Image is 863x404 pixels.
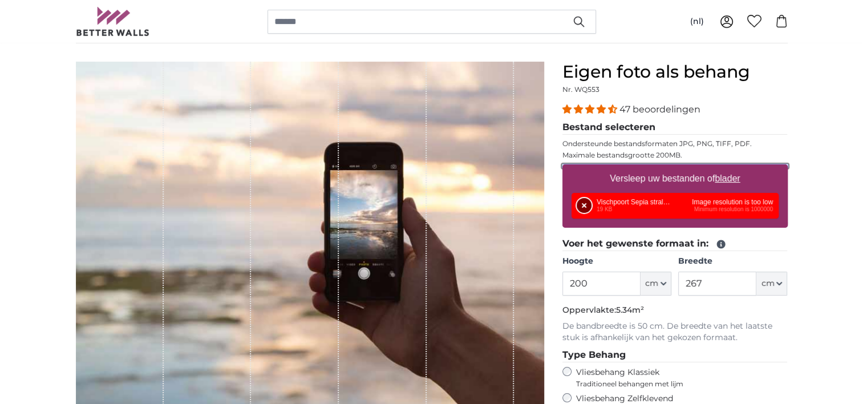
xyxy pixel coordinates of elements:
img: Betterwalls [76,7,150,36]
label: Breedte [678,256,787,267]
span: cm [761,278,774,289]
p: Oppervlakte: [562,305,788,316]
legend: Type Behang [562,348,788,362]
span: 47 beoordelingen [619,104,700,115]
legend: Voer het gewenste formaat in: [562,237,788,251]
button: (nl) [681,11,713,32]
p: Maximale bestandsgrootte 200MB. [562,151,788,160]
button: cm [756,272,787,296]
legend: Bestand selecteren [562,120,788,135]
label: Vliesbehang Klassiek [576,367,767,389]
button: cm [641,272,671,296]
label: Hoogte [562,256,671,267]
span: 4.38 stars [562,104,619,115]
u: blader [715,173,740,183]
h1: Eigen foto als behang [562,62,788,82]
span: Traditioneel behangen met lijm [576,379,767,389]
label: Versleep uw bestanden of [605,167,745,190]
span: cm [645,278,658,289]
span: Nr. WQ553 [562,85,599,94]
span: 5.34m² [616,305,644,315]
p: De bandbreedte is 50 cm. De breedte van het laatste stuk is afhankelijk van het gekozen formaat. [562,321,788,344]
p: Ondersteunde bestandsformaten JPG, PNG, TIFF, PDF. [562,139,788,148]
